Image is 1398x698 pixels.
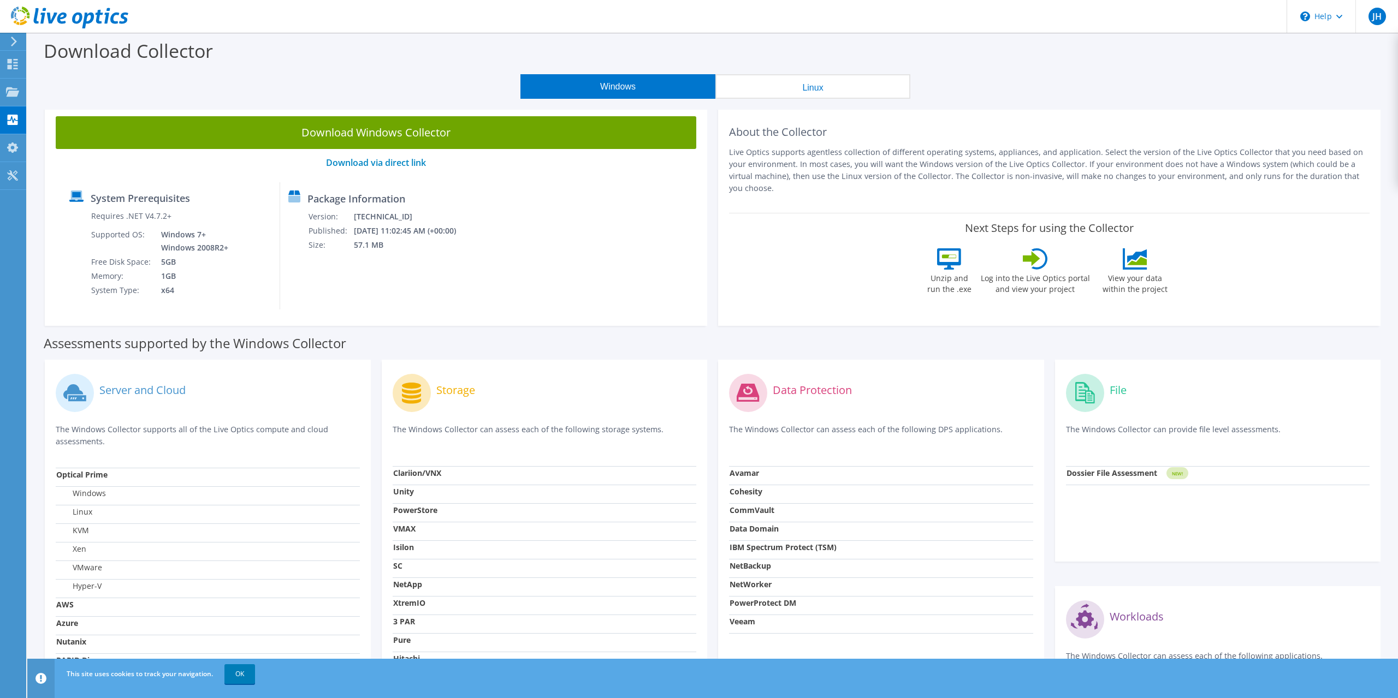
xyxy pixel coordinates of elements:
[56,544,86,554] label: Xen
[91,193,190,204] label: System Prerequisites
[1096,270,1175,295] label: View your data within the project
[308,238,353,252] td: Size:
[1369,8,1386,25] span: JH
[730,486,762,497] strong: Cohesity
[729,423,1033,446] p: The Windows Collector can assess each of the following DPS applications.
[1066,650,1370,672] p: The Windows Collector can assess each of the following applications.
[393,598,425,608] strong: XtremIO
[353,224,471,238] td: [DATE] 11:02:45 AM (+00:00)
[99,385,186,396] label: Server and Cloud
[393,635,411,645] strong: Pure
[307,193,405,204] label: Package Information
[436,385,475,396] label: Storage
[773,385,852,396] label: Data Protection
[393,523,416,534] strong: VMAX
[91,228,153,255] td: Supported OS:
[56,525,89,536] label: KVM
[729,146,1370,194] p: Live Optics supports agentless collection of different operating systems, appliances, and applica...
[730,579,772,589] strong: NetWorker
[44,38,213,63] label: Download Collector
[56,655,119,665] strong: RAPID Discovery
[730,505,774,515] strong: CommVault
[393,542,414,552] strong: Isilon
[153,269,230,283] td: 1GB
[224,664,255,684] a: OK
[730,468,759,478] strong: Avamar
[56,423,360,448] p: The Windows Collector supports all of the Live Optics compute and cloud assessments.
[925,270,975,295] label: Unzip and run the .exe
[1110,611,1164,622] label: Workloads
[56,116,696,149] a: Download Windows Collector
[91,211,171,222] label: Requires .NET V4.7.2+
[730,542,837,552] strong: IBM Spectrum Protect (TSM)
[730,598,796,608] strong: PowerProtect DM
[393,560,402,571] strong: SC
[91,283,153,297] td: System Type:
[153,228,230,255] td: Windows 7+ Windows 2008R2+
[56,636,86,647] strong: Nutanix
[1110,385,1127,396] label: File
[393,505,437,515] strong: PowerStore
[308,210,353,224] td: Version:
[520,74,715,99] button: Windows
[353,210,471,224] td: [TECHNICAL_ID]
[1300,11,1310,21] svg: \n
[393,486,414,497] strong: Unity
[393,579,422,589] strong: NetApp
[153,283,230,297] td: x64
[44,338,346,349] label: Assessments supported by the Windows Collector
[393,653,420,664] strong: Hitachi
[56,469,108,480] strong: Optical Prime
[730,523,779,534] strong: Data Domain
[965,222,1134,235] label: Next Steps for using the Collector
[715,74,910,99] button: Linux
[393,616,415,627] strong: 3 PAR
[91,269,153,283] td: Memory:
[56,562,102,573] label: VMware
[353,238,471,252] td: 57.1 MB
[1171,470,1182,476] tspan: NEW!
[393,468,441,478] strong: Clariion/VNX
[91,255,153,269] td: Free Disk Space:
[1067,468,1157,478] strong: Dossier File Assessment
[153,255,230,269] td: 5GB
[67,669,213,678] span: This site uses cookies to track your navigation.
[56,581,102,592] label: Hyper-V
[1066,423,1370,446] p: The Windows Collector can provide file level assessments.
[56,599,74,610] strong: AWS
[326,157,426,169] a: Download via direct link
[393,423,697,446] p: The Windows Collector can assess each of the following storage systems.
[730,616,755,627] strong: Veeam
[56,618,78,628] strong: Azure
[56,488,106,499] label: Windows
[56,506,92,517] label: Linux
[729,126,1370,139] h2: About the Collector
[730,560,771,571] strong: NetBackup
[980,270,1091,295] label: Log into the Live Optics portal and view your project
[308,224,353,238] td: Published:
